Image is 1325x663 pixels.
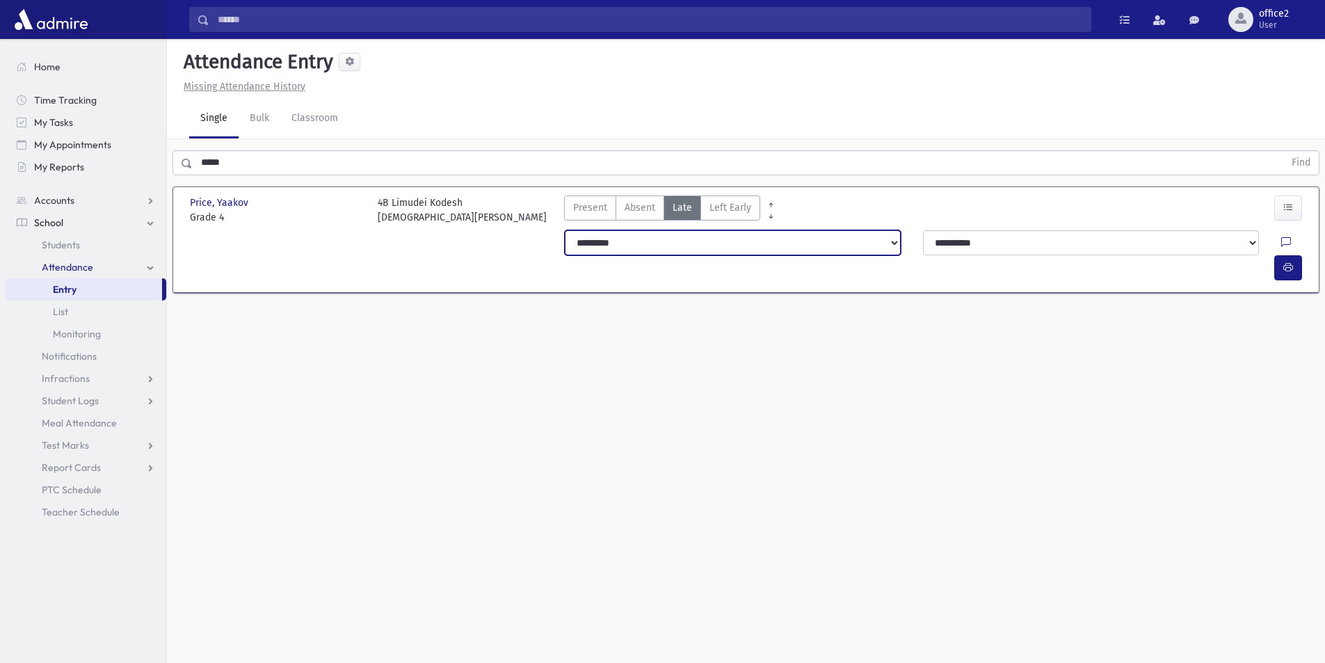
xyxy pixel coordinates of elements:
span: Monitoring [53,328,101,340]
span: Time Tracking [34,94,97,106]
span: Report Cards [42,461,101,474]
span: Meal Attendance [42,417,117,429]
a: Classroom [280,99,349,138]
span: PTC Schedule [42,484,102,496]
span: Left Early [709,200,751,215]
a: List [6,301,166,323]
a: Students [6,234,166,256]
span: Accounts [34,194,74,207]
a: My Tasks [6,111,166,134]
span: School [34,216,63,229]
input: Search [209,7,1091,32]
span: My Appointments [34,138,111,151]
a: Teacher Schedule [6,501,166,523]
span: Price, Yaakov [190,195,251,210]
a: Entry [6,278,162,301]
a: Time Tracking [6,89,166,111]
span: Students [42,239,80,251]
u: Missing Attendance History [184,81,305,93]
a: Bulk [239,99,280,138]
a: Test Marks [6,434,166,456]
span: Attendance [42,261,93,273]
a: Home [6,56,166,78]
span: Present [573,200,607,215]
span: office2 [1259,8,1289,19]
a: Attendance [6,256,166,278]
a: School [6,211,166,234]
h5: Attendance Entry [178,50,333,74]
div: AttTypes [564,195,760,225]
a: PTC Schedule [6,479,166,501]
span: Student Logs [42,394,99,407]
span: Home [34,61,61,73]
span: Absent [625,200,655,215]
span: Late [673,200,692,215]
a: Missing Attendance History [178,81,305,93]
a: My Reports [6,156,166,178]
span: Test Marks [42,439,89,452]
a: Report Cards [6,456,166,479]
span: User [1259,19,1289,31]
span: Grade 4 [190,210,364,225]
span: Notifications [42,350,97,362]
a: My Appointments [6,134,166,156]
img: AdmirePro [11,6,91,33]
a: Infractions [6,367,166,390]
a: Notifications [6,345,166,367]
button: Find [1283,151,1319,175]
span: My Tasks [34,116,73,129]
span: Entry [53,283,77,296]
div: 4B Limudei Kodesh [DEMOGRAPHIC_DATA][PERSON_NAME] [378,195,547,225]
a: Meal Attendance [6,412,166,434]
span: Teacher Schedule [42,506,120,518]
a: Student Logs [6,390,166,412]
span: List [53,305,68,318]
span: Infractions [42,372,90,385]
span: My Reports [34,161,84,173]
a: Accounts [6,189,166,211]
a: Single [189,99,239,138]
a: Monitoring [6,323,166,345]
